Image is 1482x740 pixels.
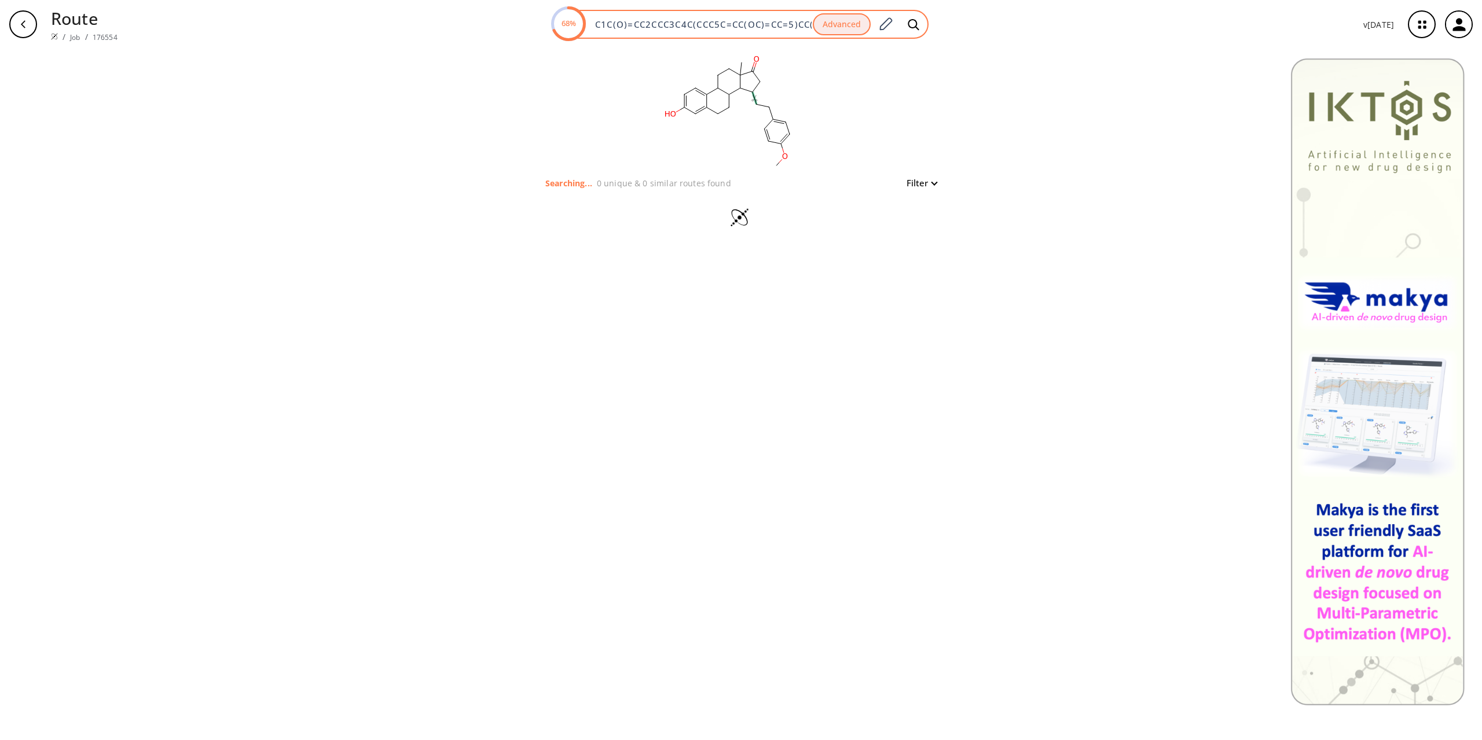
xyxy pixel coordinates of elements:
text: 68% [561,18,575,28]
svg: C1C(O)=CC2CCC3C4C(CCC5C=CC(OC)=CC=5)CC(=O)C4(C)CCC3C=2C=1 [612,49,844,176]
img: Spaya logo [51,33,58,40]
p: Searching... [545,177,592,189]
button: Filter [900,179,937,187]
a: Job [70,32,80,42]
p: Route [51,6,118,31]
li: / [63,31,65,43]
button: Advanced [813,13,871,36]
p: v [DATE] [1363,19,1394,31]
p: 0 unique & 0 similar routes found [597,177,731,189]
img: Banner [1290,58,1465,705]
li: / [85,31,88,43]
a: 176554 [93,32,118,42]
input: Enter SMILES [588,19,813,30]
